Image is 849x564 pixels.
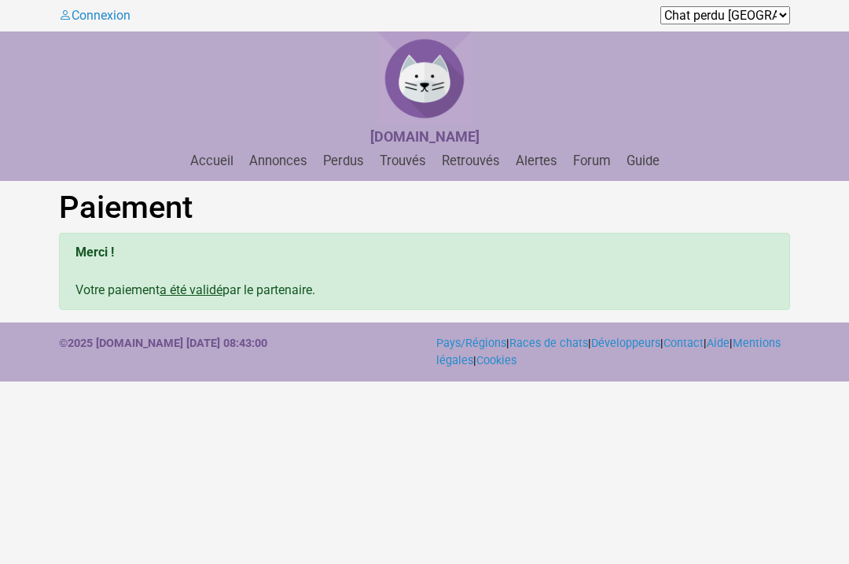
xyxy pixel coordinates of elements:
[184,153,240,168] a: Accueil
[317,153,370,168] a: Perdus
[620,153,666,168] a: Guide
[663,337,704,350] a: Contact
[59,337,267,350] strong: ©2025 [DOMAIN_NAME] [DATE] 08:43:00
[373,153,432,168] a: Trouvés
[436,337,506,350] a: Pays/Régions
[160,282,222,297] u: a été validé
[436,337,781,367] a: Mentions légales
[370,128,480,145] strong: [DOMAIN_NAME]
[243,153,314,168] a: Annonces
[567,153,617,168] a: Forum
[436,153,506,168] a: Retrouvés
[75,245,114,260] b: Merci !
[424,335,802,369] div: | | | | | |
[59,8,130,23] a: Connexion
[591,337,660,350] a: Développeurs
[370,130,480,145] a: [DOMAIN_NAME]
[509,153,564,168] a: Alertes
[509,337,588,350] a: Races de chats
[59,189,790,227] h1: Paiement
[377,31,472,126] img: Chat Perdu France
[59,233,790,310] div: Votre paiement par le partenaire.
[707,337,730,350] a: Aide
[476,354,516,367] a: Cookies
